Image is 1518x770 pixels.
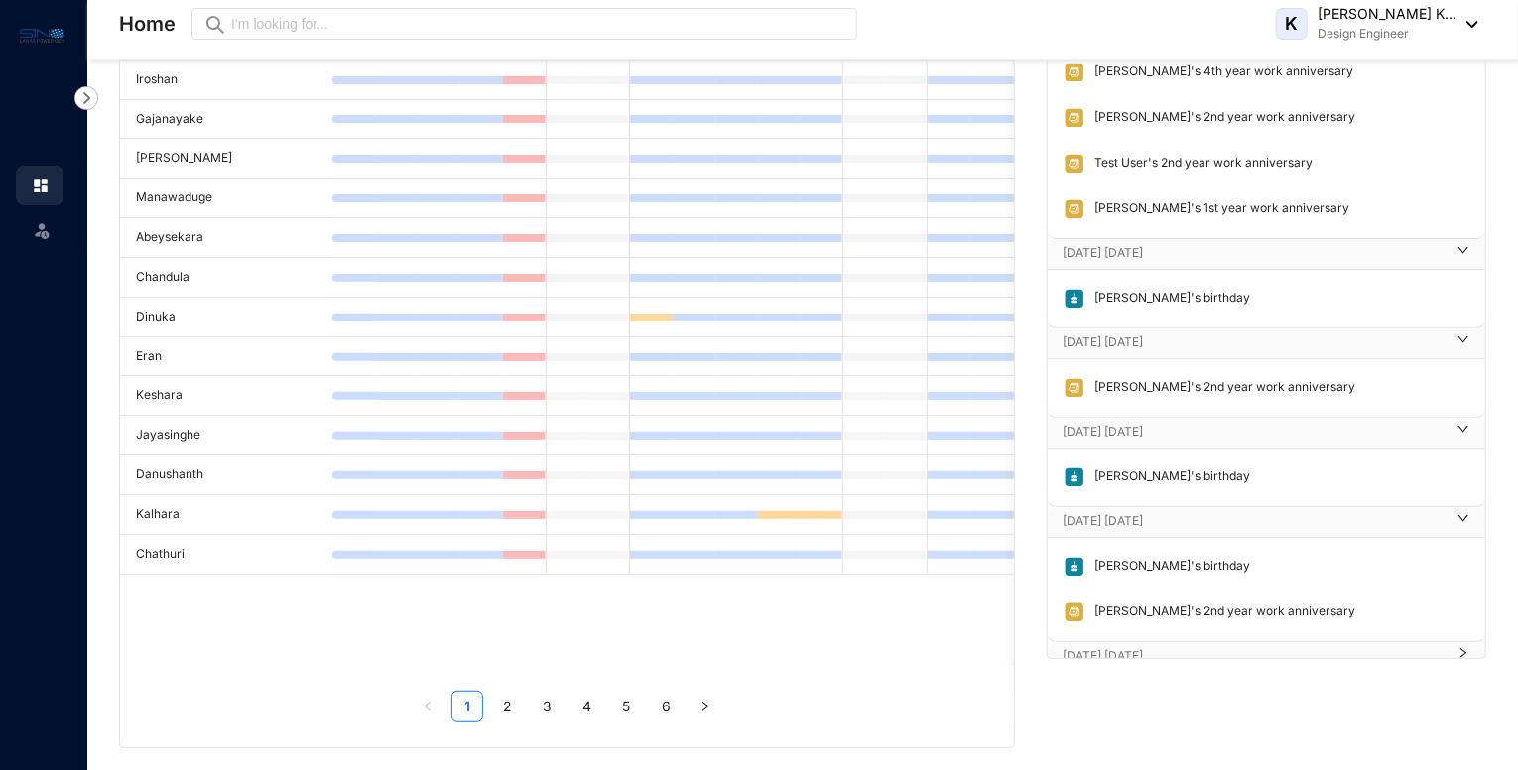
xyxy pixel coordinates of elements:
[1048,507,1485,537] div: [DATE] [DATE]
[1048,328,1485,358] div: [DATE] [DATE]
[1085,107,1356,129] p: [PERSON_NAME]'s 2nd year work anniversary
[120,61,332,100] td: Iroshan
[1456,21,1478,28] img: dropdown-black.8e83cc76930a90b1a4fdb6d089b7bf3a.svg
[74,86,98,110] img: nav-icon-right.af6afadce00d159da59955279c43614e.svg
[1085,198,1350,220] p: [PERSON_NAME]'s 1st year work anniversary
[32,177,50,194] img: home.c6720e0a13eba0172344.svg
[690,691,721,722] button: right
[699,701,711,712] span: right
[20,24,64,47] img: logo
[532,692,562,721] a: 3
[1085,556,1251,577] p: [PERSON_NAME]'s birthday
[412,691,443,722] li: Previous Page
[1064,646,1446,666] p: [DATE] [DATE]
[1064,466,1085,488] img: birthday.63217d55a54455b51415ef6ca9a78895.svg
[1318,24,1456,44] p: Design Engineer
[412,691,443,722] button: left
[1457,655,1469,659] span: right
[1064,556,1085,577] img: birthday.63217d55a54455b51415ef6ca9a78895.svg
[1064,332,1446,352] p: [DATE] [DATE]
[119,10,176,38] p: Home
[1064,243,1446,263] p: [DATE] [DATE]
[120,218,332,258] td: Abeysekara
[650,691,682,722] li: 6
[491,691,523,722] li: 2
[1085,466,1251,488] p: [PERSON_NAME]'s birthday
[1085,601,1356,623] p: [PERSON_NAME]'s 2nd year work anniversary
[120,258,332,298] td: Chandula
[120,416,332,455] td: Jayasinghe
[451,691,483,722] li: 1
[570,691,602,722] li: 4
[690,691,721,722] li: Next Page
[32,220,52,240] img: leave-unselected.2934df6273408c3f84d9.svg
[1318,4,1456,24] p: [PERSON_NAME] K...
[1286,15,1299,33] span: K
[1064,511,1446,531] p: [DATE] [DATE]
[1064,198,1085,220] img: anniversary.d4fa1ee0abd6497b2d89d817e415bd57.svg
[1085,153,1314,175] p: Test User's 2nd year work anniversary
[1064,107,1085,129] img: anniversary.d4fa1ee0abd6497b2d89d817e415bd57.svg
[120,495,332,535] td: Kalhara
[120,455,332,495] td: Danushanth
[422,701,434,712] span: left
[120,100,332,140] td: Gajanayake
[1048,418,1485,448] div: [DATE] [DATE]
[651,692,681,721] a: 6
[1457,252,1469,256] span: right
[1064,288,1085,310] img: birthday.63217d55a54455b51415ef6ca9a78895.svg
[1085,288,1251,310] p: [PERSON_NAME]'s birthday
[1064,153,1085,175] img: anniversary.d4fa1ee0abd6497b2d89d817e415bd57.svg
[492,692,522,721] a: 2
[1064,601,1085,623] img: anniversary.d4fa1ee0abd6497b2d89d817e415bd57.svg
[1457,341,1469,345] span: right
[1085,62,1354,83] p: [PERSON_NAME]'s 4th year work anniversary
[571,692,601,721] a: 4
[1048,239,1485,269] div: [DATE] [DATE]
[120,337,332,377] td: Eran
[16,166,63,205] li: Home
[611,692,641,721] a: 5
[1085,377,1356,399] p: [PERSON_NAME]'s 2nd year work anniversary
[452,692,482,721] a: 1
[120,139,332,179] td: [PERSON_NAME]
[1048,642,1485,672] div: [DATE] [DATE]
[120,179,332,218] td: Manawaduge
[1064,422,1446,442] p: [DATE] [DATE]
[531,691,563,722] li: 3
[1457,520,1469,524] span: right
[1457,431,1469,435] span: right
[120,298,332,337] td: Dinuka
[231,13,845,35] input: I’m looking for...
[610,691,642,722] li: 5
[120,376,332,416] td: Keshara
[120,535,332,575] td: Chathuri
[1064,62,1085,83] img: anniversary.d4fa1ee0abd6497b2d89d817e415bd57.svg
[1064,377,1085,399] img: anniversary.d4fa1ee0abd6497b2d89d817e415bd57.svg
